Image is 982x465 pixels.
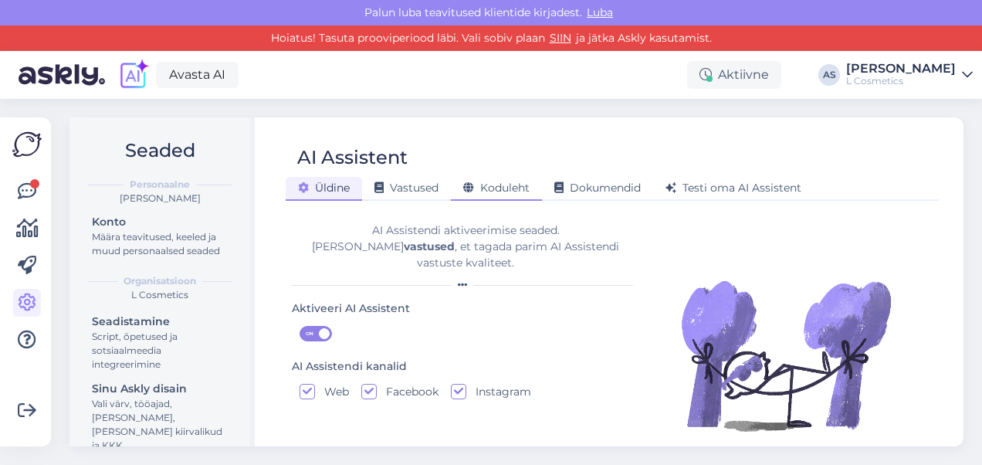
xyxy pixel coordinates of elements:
label: Web [315,384,349,399]
div: Script, õpetused ja sotsiaalmeedia integreerimine [92,330,231,372]
label: Instagram [466,384,531,399]
img: Illustration [678,247,894,463]
div: Aktiivne [687,61,781,89]
label: Facebook [377,384,439,399]
div: Määra teavitused, keeled ja muud personaalsed seaded [92,230,231,258]
span: Koduleht [463,181,530,195]
b: vastused [404,239,455,253]
a: SeadistamineScript, õpetused ja sotsiaalmeedia integreerimine [85,311,238,374]
a: SIIN [545,31,576,45]
img: explore-ai [117,59,150,91]
span: Dokumendid [554,181,641,195]
div: L Cosmetics [846,75,956,87]
div: Vali värv, tööajad, [PERSON_NAME], [PERSON_NAME] kiirvalikud ja KKK [92,397,231,453]
div: L Cosmetics [82,288,238,302]
h2: Seaded [82,136,238,165]
b: Organisatsioon [124,274,196,288]
span: ON [300,327,319,341]
a: Sinu Askly disainVali värv, tööajad, [PERSON_NAME], [PERSON_NAME] kiirvalikud ja KKK [85,378,238,455]
a: Avasta AI [156,62,239,88]
span: Vastused [374,181,439,195]
div: AI Assistendi aktiveerimise seaded. [PERSON_NAME] , et tagada parim AI Assistendi vastuste kvalit... [292,222,639,271]
div: AI Assistent [297,143,408,172]
span: Üldine [298,181,350,195]
img: Askly Logo [12,130,42,159]
div: AI Assistendi kanalid [292,358,407,375]
span: Luba [582,5,618,19]
a: [PERSON_NAME]L Cosmetics [846,63,973,87]
div: [PERSON_NAME] [846,63,956,75]
div: [PERSON_NAME] [82,192,238,205]
div: Konto [92,214,231,230]
div: AS [818,64,840,86]
div: Seadistamine [92,314,231,330]
div: Sinu Askly disain [92,381,231,397]
div: Aktiveeri AI Assistent [292,300,410,317]
a: KontoMäära teavitused, keeled ja muud personaalsed seaded [85,212,238,260]
span: Testi oma AI Assistent [665,181,801,195]
b: Personaalne [130,178,190,192]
